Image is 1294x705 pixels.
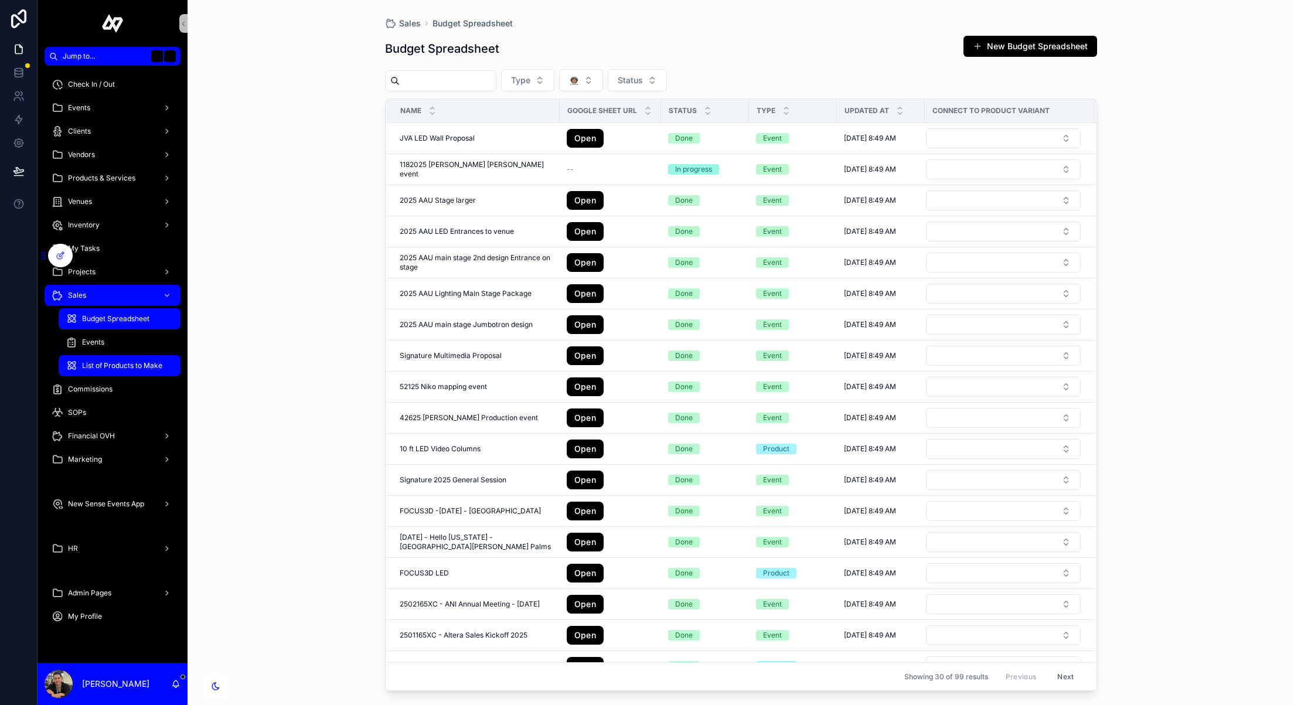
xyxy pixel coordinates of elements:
div: Event [763,164,782,175]
a: [DATE] 8:49 AM [844,568,918,578]
span: CP Project Competitor Analysis [400,662,504,671]
a: CP Project Competitor Analysis [400,662,553,671]
div: Done [675,350,693,361]
span: FOCUS3D LED [400,568,449,578]
a: Signature Multimedia Proposal [400,351,553,360]
a: Open [567,595,604,614]
span: Type [757,106,775,115]
span: Products & Services [68,173,135,183]
a: Open [567,346,604,365]
span: [DATE] 8:49 AM [844,320,896,329]
a: [DATE] 8:49 AM [844,351,918,360]
span: Inventory [68,220,100,230]
span: 2025 AAU LED Entrances to venue [400,227,514,236]
a: 2502165XC - ANI Annual Meeting - [DATE] [400,600,553,609]
a: Select Button [925,376,1081,397]
span: 42625 [PERSON_NAME] Production event [400,413,538,423]
a: Done [668,257,742,268]
a: Select Button [925,407,1081,428]
a: Done [668,537,742,547]
a: New Sense Events App [45,493,181,515]
a: Open [567,222,604,241]
div: Done [675,506,693,516]
a: Marketing [45,449,181,470]
a: Budget Spreadsheet [59,308,181,329]
span: [DATE] 8:49 AM [844,631,896,640]
a: Open [567,471,654,489]
button: Select Button [608,69,667,91]
button: Select Button [926,501,1081,521]
a: Done [668,133,742,144]
a: Clients [45,121,181,142]
span: 2501165XC - Altera Sales Kickoff 2025 [400,631,527,640]
a: Open [567,657,654,676]
a: Commissions [45,379,181,400]
a: Open [567,284,604,303]
span: [DATE] 8:49 AM [844,227,896,236]
a: Open [567,533,654,551]
button: Select Button [926,190,1081,210]
a: Select Button [925,500,1081,522]
span: [DATE] 8:49 AM [844,258,896,267]
button: Select Button [559,69,603,91]
span: [DATE] 8:49 AM [844,196,896,205]
span: [DATE] 8:49 AM [844,475,896,485]
div: Done [675,475,693,485]
span: 2025 AAU Stage larger [400,196,476,205]
a: FOCUS3D LED [400,568,553,578]
a: [DATE] - Hello [US_STATE] - [GEOGRAPHIC_DATA][PERSON_NAME] Palms [400,533,553,551]
a: Product [756,661,830,672]
a: Product [756,444,830,454]
a: [DATE] 8:49 AM [844,382,918,391]
span: 2025 AAU Lighting Main Stage Package [400,289,532,298]
a: Event [756,257,830,268]
a: Event [756,413,830,423]
button: Select Button [926,594,1081,614]
a: Open [567,222,654,241]
a: Inventory [45,214,181,236]
span: Budget Spreadsheet [433,18,513,29]
div: Event [763,195,782,206]
a: 2501165XC - Altera Sales Kickoff 2025 [400,631,553,640]
div: Event [763,630,782,641]
span: -- [567,165,574,174]
a: Done [668,350,742,361]
a: Select Button [925,314,1081,335]
button: Jump to...K [45,47,181,66]
a: Open [567,315,604,334]
a: [DATE] 8:49 AM [844,227,918,236]
span: Clients [68,127,91,136]
span: Status [669,106,697,115]
span: [DATE] 8:49 AM [844,351,896,360]
button: Next [1049,667,1082,686]
div: Done [675,319,693,330]
span: Sales [399,18,421,29]
span: Showing 30 of 99 results [904,672,988,682]
a: 2025 AAU Stage larger [400,196,553,205]
a: Done [668,195,742,206]
span: [DATE] 8:49 AM [844,444,896,454]
span: Signature 2025 General Session [400,475,506,485]
span: [DATE] 8:49 AM [844,413,896,423]
span: 2025 AAU main stage 2nd design Entrance on stage [400,253,553,272]
a: Event [756,350,830,361]
div: Event [763,288,782,299]
a: Open [567,284,654,303]
a: Select Button [925,345,1081,366]
a: Done [668,568,742,578]
a: -- [567,165,654,174]
div: Done [675,661,693,672]
a: [DATE] 8:49 AM [844,289,918,298]
span: Updated at [844,106,889,115]
a: Events [45,97,181,118]
a: Admin Pages [45,583,181,604]
a: Done [668,288,742,299]
a: Signature 2025 General Session [400,475,553,485]
span: [DATE] 8:49 AM [844,289,896,298]
button: Select Button [926,253,1081,273]
button: Select Button [926,532,1081,552]
span: Financial OVH [68,431,115,441]
button: Select Button [926,470,1081,490]
div: Product [763,568,789,578]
